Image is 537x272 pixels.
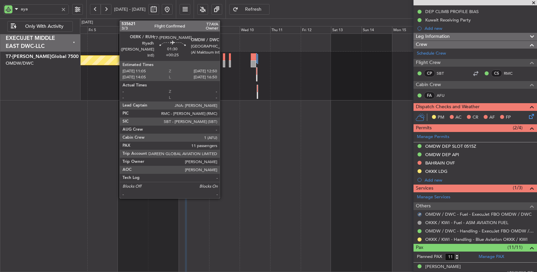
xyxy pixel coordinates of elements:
button: Refresh [229,4,270,15]
span: (2/4) [513,124,523,131]
span: Others [416,202,431,210]
span: Pax [416,244,423,252]
input: A/C (Reg. or Type) [21,4,59,14]
div: Mon 8 [179,26,209,34]
div: OMDW DEP SLOT 0515Z [425,143,476,149]
div: Sun 7 [148,26,179,34]
div: BAHRAIN OVF [425,160,455,166]
div: [DATE] [82,20,93,25]
a: Manage Permits [417,134,449,140]
span: Flight Crew [416,59,441,67]
div: Fri 12 [301,26,331,34]
div: Sun 14 [361,26,392,34]
button: Only With Activity [7,21,73,32]
label: Planned PAX [417,254,442,260]
div: DEP CLIMB PROFILE BIAS [425,9,479,14]
div: Add new [425,25,534,31]
span: AC [455,114,461,121]
a: Manage Services [417,194,450,201]
a: OMDW / DWC - Fuel - ExecuJet FBO OMDW / DWC [425,211,532,217]
a: AFU [437,92,452,98]
div: CP [424,70,435,77]
span: Cabin Crew [416,81,441,89]
a: OMDW / DWC - Handling - ExecuJet FBO OMDW / DWC [425,228,534,234]
a: T7-[PERSON_NAME]Global 7500 [6,54,79,59]
div: Add new [425,177,534,183]
span: Refresh [240,7,267,12]
span: FP [506,114,511,121]
span: AF [489,114,495,121]
div: Sat 6 [118,26,148,34]
a: OKKK / KWI - Handling - Blue Aviation OKKK / KWI [425,236,528,242]
div: FA [424,92,435,99]
span: (1/3) [513,184,523,191]
div: OMDW DEP API [425,152,459,157]
div: Fri 5 [87,26,118,34]
a: Schedule Crew [417,50,446,57]
div: [PERSON_NAME] [425,264,461,270]
div: Tue 9 [209,26,240,34]
span: CR [473,114,478,121]
div: CS [491,70,502,77]
span: Leg Information [416,33,450,41]
span: PM [438,114,444,121]
a: OKKK / KWI - Fuel - ASM AVIATION FUEL [425,220,508,225]
div: Thu 11 [270,26,301,34]
div: Sat 13 [331,26,361,34]
span: [DATE] - [DATE] [114,6,146,12]
div: OKKK LDG [425,168,447,174]
a: Manage PAX [479,254,504,260]
a: RMC [504,70,519,76]
span: Dispatch Checks and Weather [416,103,480,111]
a: OMDW/DWC [6,60,34,66]
span: Crew [416,41,427,49]
span: Only With Activity [18,24,70,29]
div: Kuwait Receiving Party [425,17,471,23]
div: Wed 10 [240,26,270,34]
span: T7-[PERSON_NAME] [6,54,51,59]
div: Mon 15 [392,26,423,34]
span: (11/11) [507,244,523,251]
a: SBT [437,70,452,76]
span: Permits [416,124,432,132]
span: Services [416,185,433,192]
